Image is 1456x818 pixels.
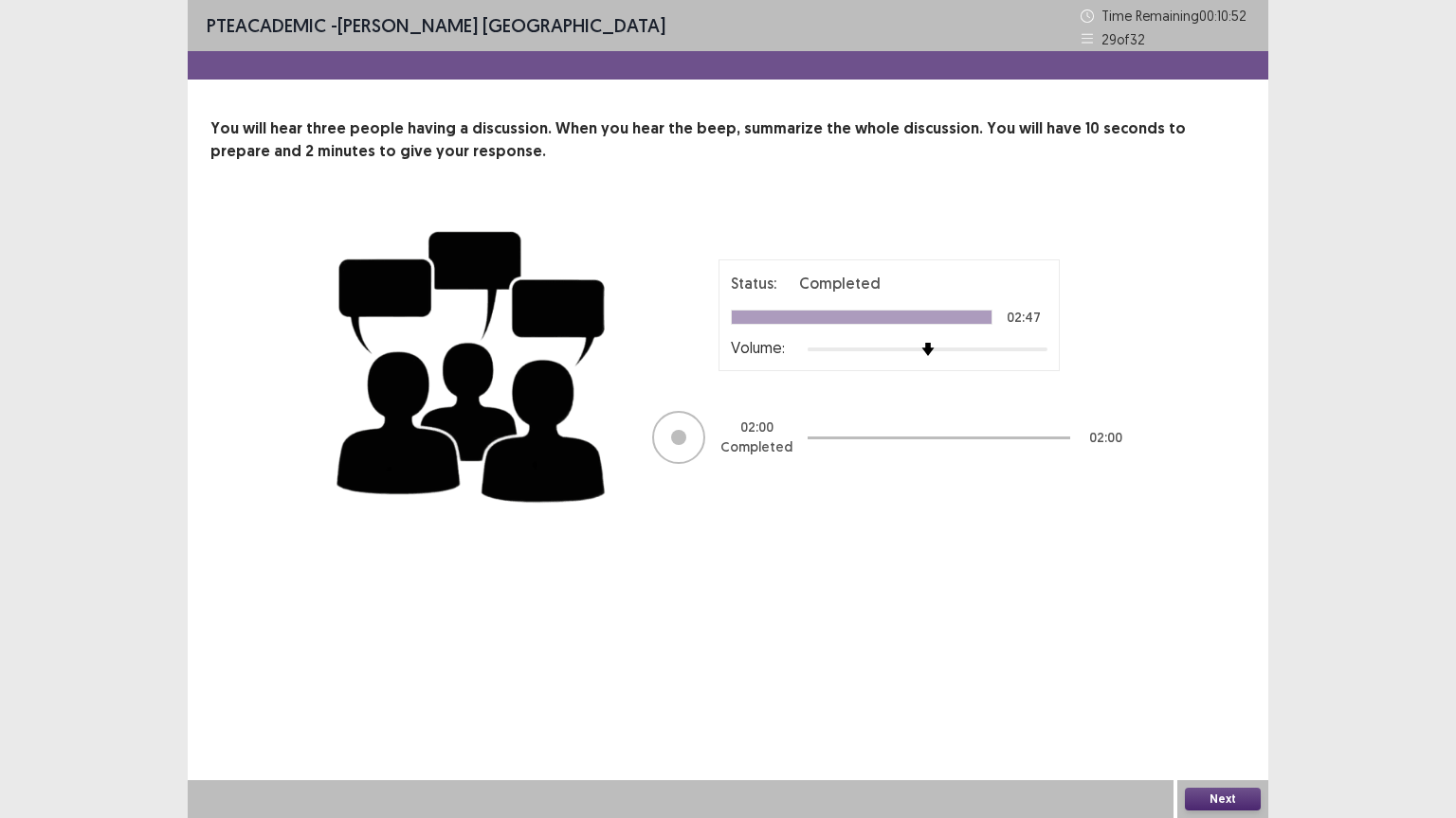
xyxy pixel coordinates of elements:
p: 29 of 32 [1101,29,1145,49]
p: Volume: [731,336,785,359]
p: You will hear three people having a discussion. When you hear the beep, summarize the whole discu... [210,117,1246,163]
p: 02 : 00 [1089,428,1122,448]
p: 02:47 [1007,311,1041,324]
p: Completed [720,437,792,457]
p: 02 : 00 [740,418,773,437]
p: Time Remaining 00 : 10 : 52 [1101,6,1249,26]
button: Next [1185,788,1261,810]
p: - [PERSON_NAME] [GEOGRAPHIC_DATA] [207,11,665,40]
img: group-discussion [330,208,614,518]
img: arrow-thumb [921,343,935,356]
span: PTE academic [207,13,326,37]
p: Status: [731,272,776,294]
p: Completed [799,272,881,294]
